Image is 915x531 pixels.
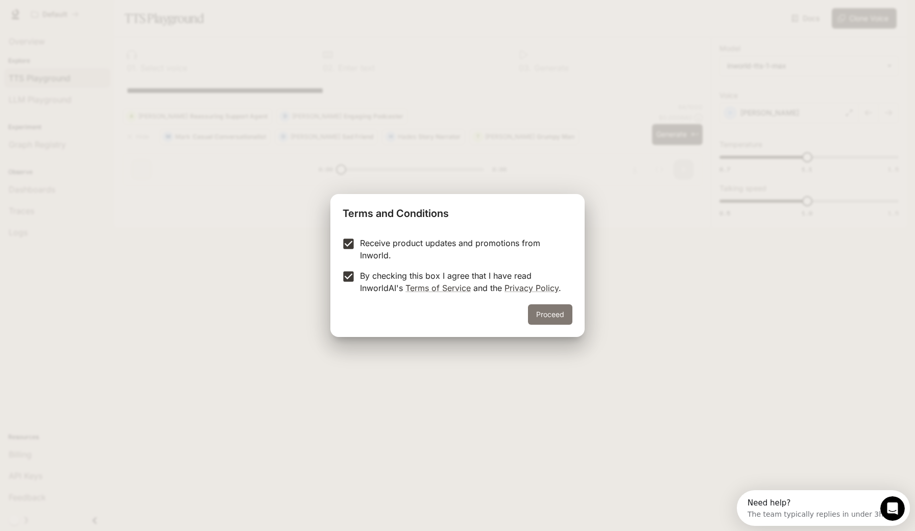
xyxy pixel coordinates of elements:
[504,283,559,293] a: Privacy Policy
[880,496,905,521] iframe: Intercom live chat
[528,304,572,325] button: Proceed
[360,270,564,294] p: By checking this box I agree that I have read InworldAI's and the .
[11,9,147,17] div: Need help?
[360,237,564,261] p: Receive product updates and promotions from Inworld.
[4,4,177,32] div: Open Intercom Messenger
[405,283,471,293] a: Terms of Service
[737,490,910,526] iframe: Intercom live chat discovery launcher
[11,17,147,28] div: The team typically replies in under 3h
[330,194,585,229] h2: Terms and Conditions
